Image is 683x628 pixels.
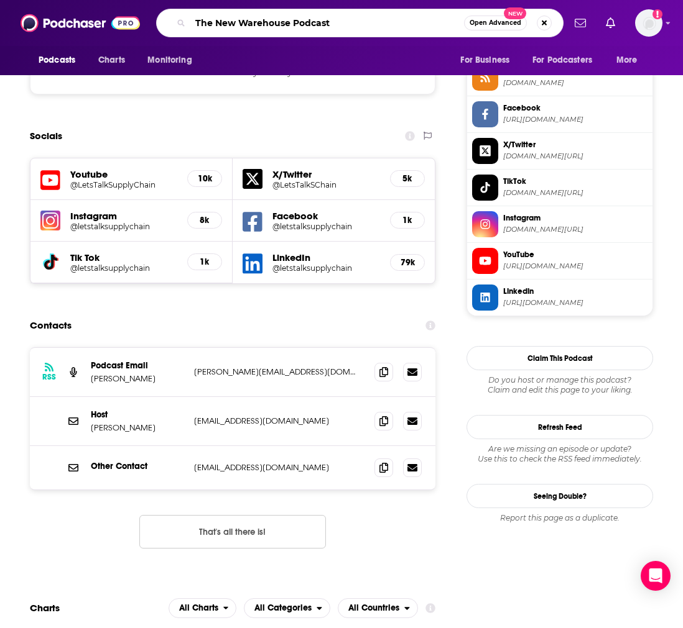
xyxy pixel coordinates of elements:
[401,173,414,184] h5: 5k
[39,52,75,69] span: Podcasts
[472,211,648,237] a: Instagram[DOMAIN_NAME][URL]
[467,375,653,395] div: Claim and edit this page to your liking.
[467,484,653,508] a: Seeing Double?
[70,222,177,231] a: @letstalksupplychain
[504,7,526,19] span: New
[194,416,359,426] p: [EMAIL_ADDRESS][DOMAIN_NAME]
[472,65,648,91] a: RSS Feed[DOMAIN_NAME]
[470,20,521,26] span: Open Advanced
[70,210,177,222] h5: Instagram
[70,263,177,273] a: @letstalksupplychain
[30,314,72,337] h2: Contacts
[467,415,653,439] button: Refresh Feed
[635,9,662,37] span: Logged in as sashagoldin
[464,16,527,30] button: Open AdvancedNew
[198,173,211,184] h5: 10k
[70,168,177,180] h5: Youtube
[139,515,326,548] button: Nothing here.
[90,48,132,72] a: Charts
[503,115,648,124] span: https://www.facebook.com/letstalksupplychain
[503,298,648,307] span: https://www.linkedin.com/company/letstalksupplychain
[272,222,380,231] a: @letstalksupplychain
[503,139,648,150] span: X/Twitter
[30,602,60,614] h2: Charts
[272,168,380,180] h5: X/Twitter
[194,366,359,377] p: [PERSON_NAME][EMAIL_ADDRESS][DOMAIN_NAME]
[570,12,591,34] a: Show notifications dropdown
[503,152,648,161] span: twitter.com/LetsTalkSChain
[467,375,653,385] span: Do you host or manage this podcast?
[460,52,509,69] span: For Business
[401,215,414,225] h5: 1k
[601,12,620,34] a: Show notifications dropdown
[198,257,211,267] h5: 1k
[472,248,648,274] a: YouTube[URL][DOMAIN_NAME]
[472,175,648,201] a: TikTok[DOMAIN_NAME][URL]
[30,124,62,148] h2: Socials
[91,422,184,433] p: [PERSON_NAME]
[608,48,653,72] button: open menu
[452,48,525,72] button: open menu
[272,210,380,222] h5: Facebook
[179,604,218,612] span: All Charts
[503,249,648,260] span: YouTube
[616,52,638,69] span: More
[91,373,184,384] p: [PERSON_NAME]
[641,561,671,591] div: Open Intercom Messenger
[190,13,464,33] input: Search podcasts, credits, & more...
[503,102,648,114] span: Facebook
[194,462,359,473] p: [EMAIL_ADDRESS][DOMAIN_NAME]
[635,9,662,37] img: User Profile
[91,360,184,371] p: Podcast Email
[21,11,140,35] img: Podchaser - Follow, Share and Rate Podcasts
[503,225,648,234] span: instagram.com/letstalksupplychain
[91,409,184,420] p: Host
[30,48,91,72] button: open menu
[524,48,610,72] button: open menu
[244,598,330,618] h2: Categories
[338,598,418,618] h2: Countries
[503,286,648,297] span: Linkedin
[156,9,564,37] div: Search podcasts, credits, & more...
[254,604,312,612] span: All Categories
[70,180,177,189] a: @LetsTalkSupplyChain
[472,138,648,164] a: X/Twitter[DOMAIN_NAME][URL]
[532,52,592,69] span: For Podcasters
[70,252,177,263] h5: Tik Tok
[198,215,211,225] h5: 8k
[401,257,414,268] h5: 79k
[40,211,60,230] img: iconImage
[348,604,399,612] span: All Countries
[98,52,125,69] span: Charts
[472,284,648,311] a: Linkedin[URL][DOMAIN_NAME]
[653,9,662,19] svg: Add a profile image
[169,598,237,618] h2: Platforms
[635,9,662,37] button: Show profile menu
[467,346,653,370] button: Claim This Podcast
[503,188,648,198] span: tiktok.com/@letstalksupplychain
[91,461,184,471] p: Other Contact
[147,52,192,69] span: Monitoring
[272,180,380,189] a: @LetsTalkSChain
[272,263,380,273] a: @letstalksupplychain
[467,444,653,464] div: Are we missing an episode or update? Use this to check the RSS feed immediately.
[503,212,648,224] span: Instagram
[338,598,418,618] button: open menu
[503,262,648,271] span: https://www.youtube.com/@LetsTalkSupplyChain
[272,252,380,263] h5: LinkedIn
[472,101,648,127] a: Facebook[URL][DOMAIN_NAME]
[503,78,648,88] span: 2babestalksupplychain.libsyn.com
[244,598,330,618] button: open menu
[42,372,56,382] h3: RSS
[169,598,237,618] button: open menu
[139,48,208,72] button: open menu
[467,513,653,523] div: Report this page as a duplicate.
[503,176,648,187] span: TikTok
